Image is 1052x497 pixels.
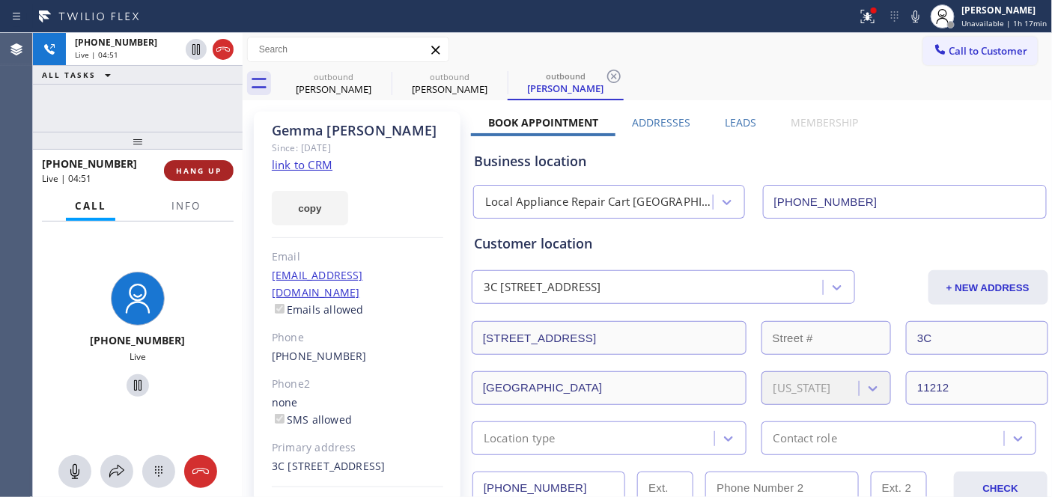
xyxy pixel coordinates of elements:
button: Call to Customer [923,37,1038,65]
label: Membership [791,115,858,129]
div: Gemma Charles [509,67,622,99]
div: Email [272,248,443,266]
label: Emails allowed [272,302,364,317]
a: [EMAIL_ADDRESS][DOMAIN_NAME] [272,268,363,299]
span: [PHONE_NUMBER] [91,333,186,347]
span: Live | 04:51 [42,172,91,185]
input: City [472,371,747,405]
div: Local Appliance Repair Cart [GEOGRAPHIC_DATA] [485,194,714,211]
input: Search [248,37,449,61]
button: + NEW ADDRESS [928,270,1048,305]
div: [PERSON_NAME] [277,82,390,96]
button: copy [272,191,348,225]
label: Addresses [633,115,691,129]
div: outbound [393,71,506,82]
div: [PERSON_NAME] [962,4,1048,16]
span: ALL TASKS [42,70,96,80]
button: Call [66,192,115,221]
div: Since: [DATE] [272,139,443,156]
div: [PERSON_NAME] [393,82,506,96]
input: ZIP [906,371,1048,405]
div: Customer location [474,234,1046,254]
button: Open dialpad [142,455,175,488]
input: Phone Number [763,185,1047,219]
span: Call [75,199,106,213]
div: Phone2 [272,376,443,393]
div: outbound [277,71,390,82]
input: Apt. # [906,321,1048,355]
div: 3C [STREET_ADDRESS] [272,458,443,475]
span: Call to Customer [949,44,1028,58]
button: Open directory [100,455,133,488]
span: [PHONE_NUMBER] [42,156,137,171]
div: none [272,394,443,429]
span: Live [130,350,146,363]
span: Info [171,199,201,213]
div: Primary address [272,439,443,457]
input: Address [472,321,747,355]
span: Live | 04:51 [75,49,118,60]
a: [PHONE_NUMBER] [272,349,367,363]
input: Street # [761,321,891,355]
button: Hold Customer [127,374,149,397]
span: HANG UP [176,165,222,176]
button: Info [162,192,210,221]
div: outbound [509,70,622,82]
div: Gemma [PERSON_NAME] [272,122,443,139]
input: Emails allowed [275,304,285,314]
button: Hang up [213,39,234,60]
span: [PHONE_NUMBER] [75,36,157,49]
button: Hold Customer [186,39,207,60]
label: Leads [725,115,756,129]
div: Location type [484,430,556,447]
span: Unavailable | 1h 17min [962,18,1048,28]
button: Mute [58,455,91,488]
a: link to CRM [272,157,332,172]
div: [PERSON_NAME] [509,82,622,95]
div: Business location [474,151,1046,171]
label: SMS allowed [272,412,352,427]
button: Hang up [184,455,217,488]
div: Nancy Cruz [277,67,390,100]
button: Mute [905,6,926,27]
button: ALL TASKS [33,66,126,84]
label: Book Appointment [488,115,598,129]
input: SMS allowed [275,414,285,424]
div: Gemma Charles [393,67,506,100]
button: HANG UP [164,160,234,181]
div: Phone [272,329,443,347]
div: 3C [STREET_ADDRESS] [484,279,601,296]
div: Contact role [773,430,837,447]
